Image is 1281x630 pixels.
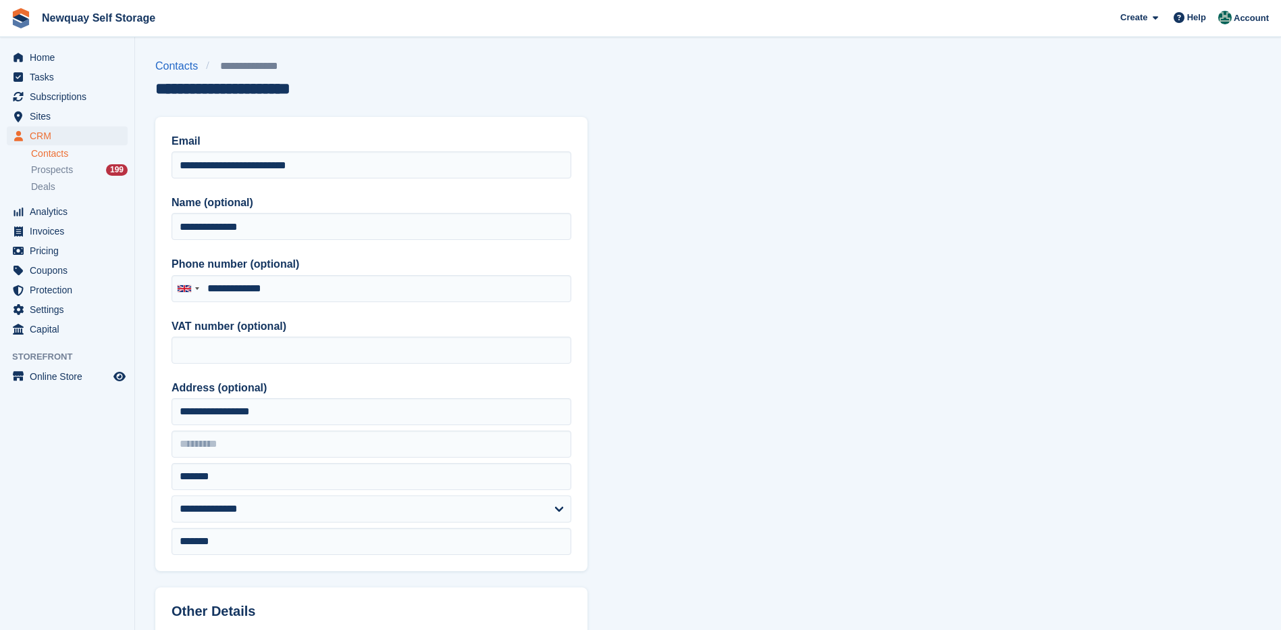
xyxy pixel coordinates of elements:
[30,281,111,299] span: Protection
[106,164,128,176] div: 199
[7,87,128,106] a: menu
[31,180,128,194] a: Deals
[7,107,128,126] a: menu
[111,368,128,385] a: Preview store
[7,222,128,241] a: menu
[1218,11,1232,24] img: JON
[7,281,128,299] a: menu
[30,68,111,87] span: Tasks
[12,350,134,364] span: Storefront
[7,202,128,221] a: menu
[30,107,111,126] span: Sites
[7,367,128,386] a: menu
[36,7,161,29] a: Newquay Self Storage
[30,87,111,106] span: Subscriptions
[172,276,203,301] div: United Kingdom: +44
[31,147,128,160] a: Contacts
[31,163,128,177] a: Prospects 199
[30,222,111,241] span: Invoices
[172,195,571,211] label: Name (optional)
[30,320,111,339] span: Capital
[172,318,571,335] label: VAT number (optional)
[30,300,111,319] span: Settings
[7,48,128,67] a: menu
[30,367,111,386] span: Online Store
[7,261,128,280] a: menu
[11,8,31,28] img: stora-icon-8386f47178a22dfd0bd8f6a31ec36ba5ce8667c1dd55bd0f319d3a0aa187defe.svg
[1234,11,1269,25] span: Account
[30,48,111,67] span: Home
[172,256,571,272] label: Phone number (optional)
[7,320,128,339] a: menu
[1120,11,1147,24] span: Create
[1187,11,1206,24] span: Help
[30,202,111,221] span: Analytics
[30,126,111,145] span: CRM
[30,261,111,280] span: Coupons
[7,241,128,260] a: menu
[7,126,128,145] a: menu
[172,380,571,396] label: Address (optional)
[7,68,128,87] a: menu
[31,180,55,193] span: Deals
[172,604,571,619] h2: Other Details
[7,300,128,319] a: menu
[155,58,206,74] a: Contacts
[172,133,571,149] label: Email
[155,58,310,74] nav: breadcrumbs
[30,241,111,260] span: Pricing
[31,164,73,176] span: Prospects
